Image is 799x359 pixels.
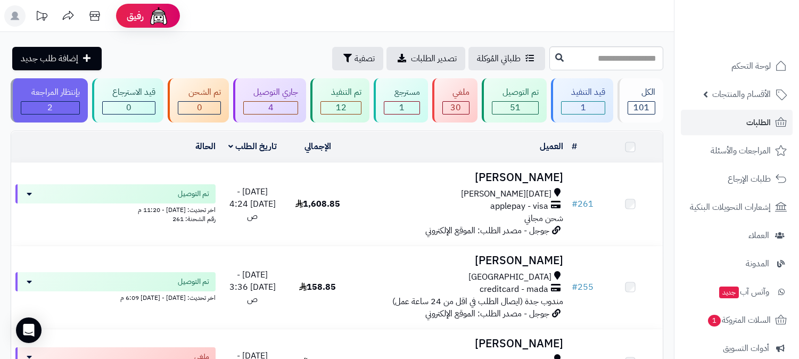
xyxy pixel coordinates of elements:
span: 101 [633,101,649,114]
div: تم الشحن [178,86,221,99]
button: تصفية [332,47,383,70]
a: الإجمالي [304,140,331,153]
span: الطلبات [746,115,771,130]
a: تحديثات المنصة [28,5,55,29]
span: طلباتي المُوكلة [477,52,521,65]
div: 2 [21,102,79,114]
img: logo-2.png [727,26,789,48]
span: 30 [450,101,461,114]
a: # [572,140,577,153]
a: تاريخ الطلب [228,140,277,153]
span: applepay - visa [490,200,548,213]
span: شحن مجاني [524,212,563,225]
span: 4 [268,101,274,114]
span: أدوات التسويق [723,341,769,356]
a: تم الشحن 0 [166,78,231,123]
span: رفيق [127,10,144,22]
a: طلبات الإرجاع [681,166,793,192]
a: الطلبات [681,110,793,135]
div: 0 [178,102,220,114]
a: إشعارات التحويلات البنكية [681,194,793,220]
div: تم التنفيذ [320,86,361,99]
span: # [572,281,578,293]
span: تم التوصيل [178,189,209,199]
span: المدونة [746,256,769,271]
a: ملغي 30 [430,78,480,123]
span: 51 [510,101,521,114]
h3: [PERSON_NAME] [355,172,563,184]
a: المدونة [681,251,793,276]
span: العملاء [748,228,769,243]
span: تصدير الطلبات [411,52,457,65]
span: 2 [47,101,53,114]
span: الأقسام والمنتجات [712,87,771,102]
a: الحالة [195,140,216,153]
span: [DATE][PERSON_NAME] [461,188,551,200]
div: 30 [443,102,469,114]
a: السلات المتروكة1 [681,307,793,333]
span: رقم الشحنة: 261 [172,214,216,224]
div: بإنتظار المراجعة [21,86,80,99]
a: قيد التنفيذ 1 [549,78,616,123]
div: ملغي [442,86,470,99]
div: جاري التوصيل [243,86,299,99]
a: قيد الاسترجاع 0 [90,78,166,123]
a: لوحة التحكم [681,53,793,79]
h3: [PERSON_NAME] [355,338,563,350]
a: طلباتي المُوكلة [468,47,545,70]
div: 12 [321,102,361,114]
span: جديد [719,287,739,298]
a: تصدير الطلبات [386,47,465,70]
h3: [PERSON_NAME] [355,255,563,267]
a: بإنتظار المراجعة 2 [9,78,90,123]
span: مندوب جدة (ايصال الطلب في اقل من 24 ساعة عمل) [392,295,563,308]
a: الكل101 [615,78,665,123]
div: اخر تحديث: [DATE] - [DATE] 6:09 م [15,291,216,303]
span: جوجل - مصدر الطلب: الموقع الإلكتروني [425,307,549,320]
span: طلبات الإرجاع [728,172,771,186]
span: [GEOGRAPHIC_DATA] [468,271,551,283]
div: قيد الاسترجاع [102,86,156,99]
span: [DATE] - [DATE] 3:36 ص [229,268,276,306]
span: السلات المتروكة [707,313,771,328]
a: #261 [572,198,594,210]
div: Open Intercom Messenger [16,317,42,343]
span: المراجعات والأسئلة [711,143,771,158]
div: 1 [562,102,605,114]
a: العملاء [681,223,793,248]
div: قيد التنفيذ [561,86,606,99]
div: 4 [244,102,298,114]
a: تم التنفيذ 12 [308,78,372,123]
span: 158.85 [299,281,336,293]
span: تم التوصيل [178,276,209,287]
span: 1 [708,315,721,327]
span: 0 [197,101,202,114]
span: # [572,198,578,210]
a: #255 [572,281,594,293]
a: جاري التوصيل 4 [231,78,309,123]
a: إضافة طلب جديد [12,47,102,70]
span: 0 [126,101,131,114]
div: تم التوصيل [492,86,539,99]
span: 12 [336,101,347,114]
div: مسترجع [384,86,420,99]
span: جوجل - مصدر الطلب: الموقع الإلكتروني [425,224,549,237]
span: وآتس آب [718,284,769,299]
a: تم التوصيل 51 [480,78,549,123]
span: إشعارات التحويلات البنكية [690,200,771,215]
img: ai-face.png [148,5,169,27]
span: 1,608.85 [295,198,340,210]
span: 1 [581,101,586,114]
div: اخر تحديث: [DATE] - 11:20 م [15,203,216,215]
div: 51 [492,102,538,114]
div: الكل [628,86,655,99]
a: وآتس آبجديد [681,279,793,305]
div: 1 [384,102,419,114]
a: المراجعات والأسئلة [681,138,793,164]
a: العميل [540,140,563,153]
span: إضافة طلب جديد [21,52,78,65]
span: [DATE] - [DATE] 4:24 ص [229,185,276,223]
span: تصفية [355,52,375,65]
span: creditcard - mada [480,283,548,296]
span: لوحة التحكم [731,59,771,74]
